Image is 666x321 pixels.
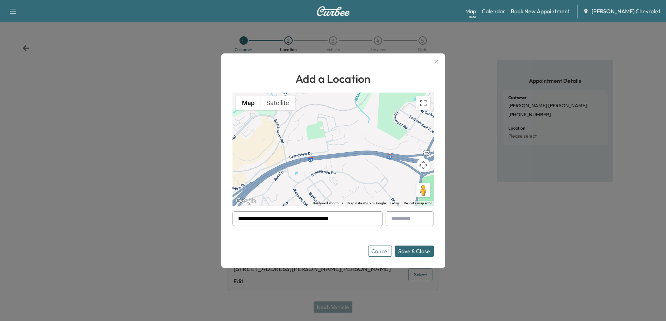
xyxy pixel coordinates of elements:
[313,201,343,206] button: Keyboard shortcuts
[482,7,505,15] a: Calendar
[236,96,260,110] button: Show street map
[234,197,257,206] img: Google
[348,201,386,205] span: Map data ©2025 Google
[232,70,434,87] h1: Add a Location
[404,201,432,205] a: Report a map error
[316,6,350,16] img: Curbee Logo
[390,201,400,205] a: Terms (opens in new tab)
[260,96,295,110] button: Show satellite imagery
[416,183,430,197] button: Drag Pegman onto the map to open Street View
[465,7,476,15] a: MapBeta
[416,158,430,172] button: Map camera controls
[234,197,257,206] a: Open this area in Google Maps (opens a new window)
[592,7,660,15] span: [PERSON_NAME] Chevrolet
[368,246,392,257] button: Cancel
[416,96,430,110] button: Toggle fullscreen view
[469,14,476,20] div: Beta
[511,7,570,15] a: Book New Appointment
[395,246,434,257] button: Save & Close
